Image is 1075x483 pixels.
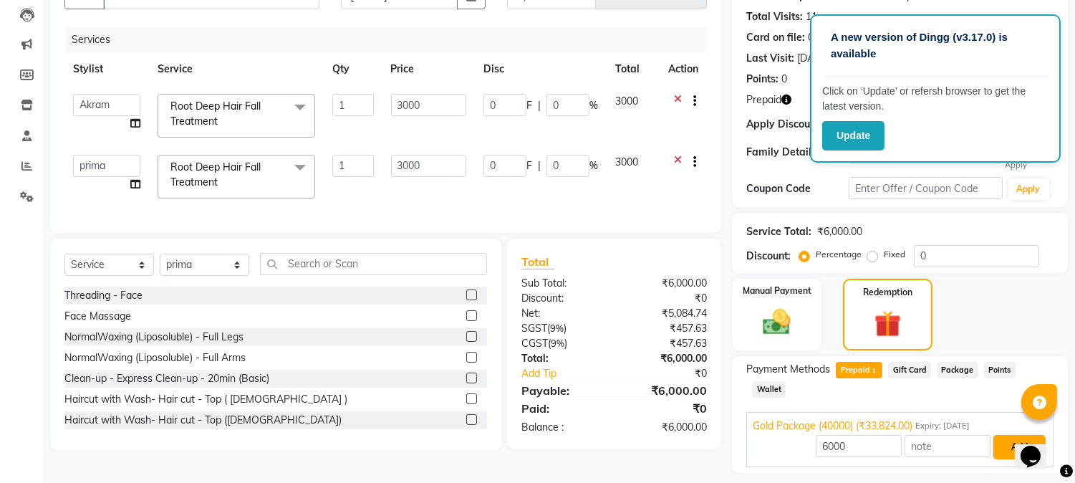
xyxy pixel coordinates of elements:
[511,276,614,291] div: Sub Total:
[849,177,1002,199] input: Enter Offer / Coupon Code
[64,309,131,324] div: Face Massage
[511,382,614,399] div: Payable:
[511,400,614,417] div: Paid:
[806,9,817,24] div: 11
[746,181,849,196] div: Coupon Code
[324,53,382,85] th: Qty
[816,435,902,457] input: Amount
[743,284,811,297] label: Manual Payment
[511,351,614,366] div: Total:
[984,362,1016,378] span: Points
[870,367,878,376] span: 1
[66,27,718,53] div: Services
[866,307,909,340] img: _gift.svg
[746,145,849,160] div: Family Details
[382,53,475,85] th: Price
[614,382,718,399] div: ₹6,000.00
[746,224,811,239] div: Service Total:
[64,53,149,85] th: Stylist
[511,420,614,435] div: Balance :
[218,176,224,188] a: x
[746,9,803,24] div: Total Visits:
[614,306,718,321] div: ₹5,084.74
[614,420,718,435] div: ₹6,000.00
[746,72,778,87] div: Points:
[937,362,978,378] span: Package
[746,249,791,264] div: Discount:
[526,98,532,113] span: F
[615,156,638,168] span: 3000
[550,322,564,334] span: 9%
[538,98,541,113] span: |
[521,322,547,335] span: SGST
[64,413,342,428] div: Haircut with Wash- Hair cut - Top ([DEMOGRAPHIC_DATA])
[614,291,718,306] div: ₹0
[746,117,849,132] div: Apply Discount
[836,362,882,378] span: Prepaid
[551,338,564,349] span: 9%
[993,435,1046,459] button: Add
[260,253,487,275] input: Search or Scan
[632,366,718,381] div: ₹0
[218,115,224,128] a: x
[64,371,269,386] div: Clean-up - Express Clean-up - 20min (Basic)
[511,321,614,336] div: ( )
[615,95,638,107] span: 3000
[475,53,607,85] th: Disc
[589,98,598,113] span: %
[746,30,805,45] div: Card on file:
[511,306,614,321] div: Net:
[753,419,912,434] span: Gold Package (40000) (₹33,824.00)
[614,321,718,336] div: ₹457.63
[888,362,931,378] span: Gift Card
[915,420,970,432] span: Expiry: [DATE]
[511,291,614,306] div: Discount:
[746,51,794,66] div: Last Visit:
[905,435,990,457] input: note
[660,53,707,85] th: Action
[752,381,786,398] span: Wallet
[149,53,324,85] th: Service
[746,362,830,377] span: Payment Methods
[64,350,246,365] div: NormalWaxing (Liposoluble) - Full Arms
[64,330,244,345] div: NormalWaxing (Liposoluble) - Full Legs
[781,72,787,87] div: 0
[1008,178,1049,200] button: Apply
[170,161,261,188] span: Root Deep Hair Fall Treatment
[822,84,1049,114] p: Click on ‘Update’ or refersh browser to get the latest version.
[64,288,143,303] div: Threading - Face
[521,254,554,269] span: Total
[614,276,718,291] div: ₹6,000.00
[538,158,541,173] span: |
[614,400,718,417] div: ₹0
[863,286,912,299] label: Redemption
[822,121,884,150] button: Update
[817,224,862,239] div: ₹6,000.00
[816,248,862,261] label: Percentage
[614,351,718,366] div: ₹6,000.00
[831,29,1040,62] p: A new version of Dingg (v3.17.0) is available
[797,51,828,66] div: [DATE]
[884,248,905,261] label: Fixed
[614,336,718,351] div: ₹457.63
[746,92,781,107] span: Prepaid
[589,158,598,173] span: %
[64,392,347,407] div: Haircut with Wash- Hair cut - Top ( [DEMOGRAPHIC_DATA] )
[1015,426,1061,469] iframe: chat widget
[808,30,814,45] div: 0
[607,53,660,85] th: Total
[511,366,632,381] a: Add Tip
[511,336,614,351] div: ( )
[526,158,532,173] span: F
[754,306,799,338] img: _cash.svg
[521,337,548,350] span: CGST
[170,100,261,128] span: Root Deep Hair Fall Treatment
